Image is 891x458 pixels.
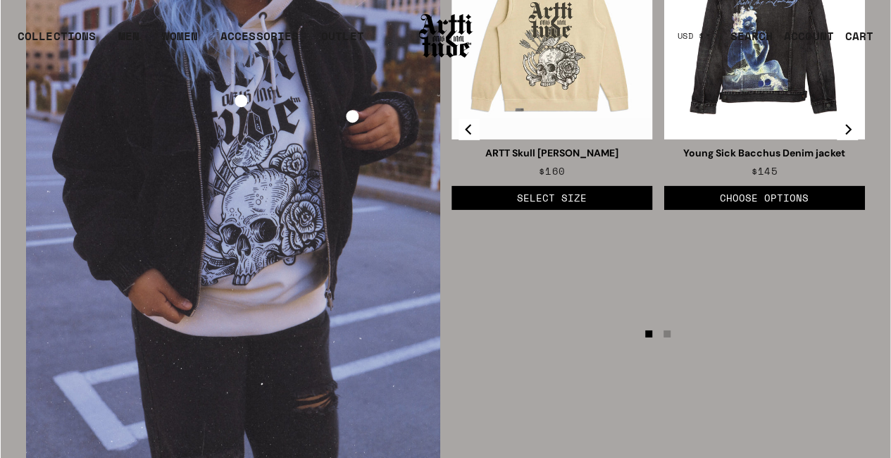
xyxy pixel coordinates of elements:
[683,147,845,159] a: Young Sick Bacchus Denim jacket
[162,27,198,56] a: WOMEN
[645,330,652,338] li: Page dot 1
[220,27,299,56] div: ACCESSORIES
[18,27,96,56] div: COLLECTIONS
[418,12,474,60] img: Arttitude
[118,27,139,56] a: MEN
[752,163,778,179] span: $145
[6,27,375,56] ul: Main navigation
[485,147,618,159] a: ARTT Skull [PERSON_NAME]
[663,330,671,338] li: Page dot 2
[845,27,873,44] div: CART
[539,163,565,179] span: $160
[459,119,480,140] button: Previous
[669,20,719,51] button: USD $
[718,22,773,50] a: SEARCH
[451,186,653,210] button: Select Size
[321,27,364,56] a: OUTLET
[837,119,858,140] button: Next
[834,22,873,50] a: Open cart
[773,22,834,50] a: ACCOUNT
[678,30,704,42] span: USD $
[663,186,865,210] button: Choose Options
